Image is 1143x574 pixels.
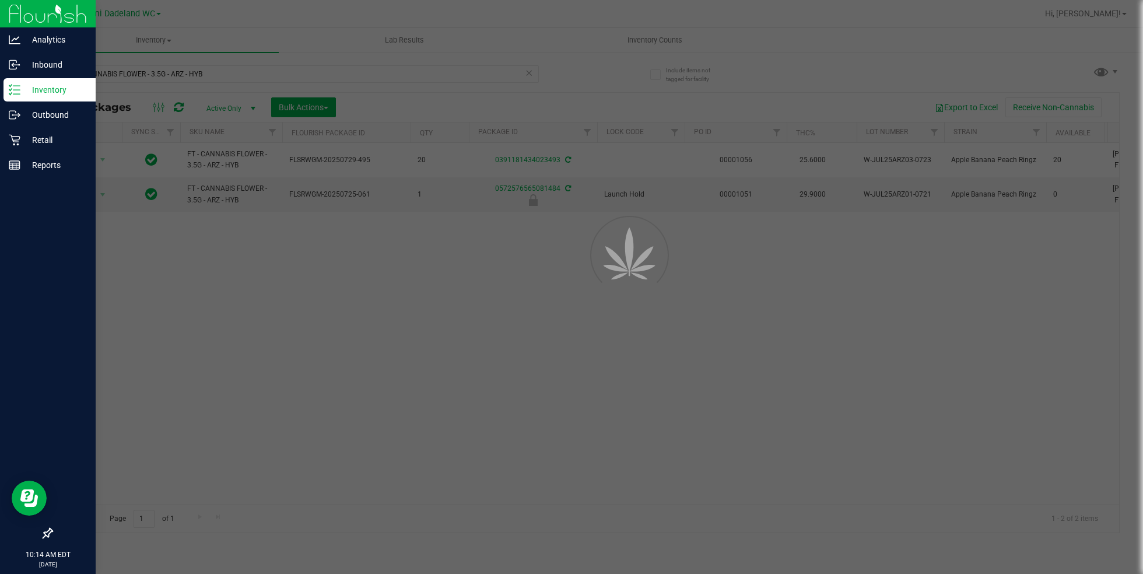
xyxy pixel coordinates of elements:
[20,133,90,147] p: Retail
[20,108,90,122] p: Outbound
[20,33,90,47] p: Analytics
[9,134,20,146] inline-svg: Retail
[5,560,90,569] p: [DATE]
[20,158,90,172] p: Reports
[20,83,90,97] p: Inventory
[9,34,20,45] inline-svg: Analytics
[9,159,20,171] inline-svg: Reports
[9,84,20,96] inline-svg: Inventory
[5,549,90,560] p: 10:14 AM EDT
[12,481,47,516] iframe: Resource center
[9,109,20,121] inline-svg: Outbound
[9,59,20,71] inline-svg: Inbound
[20,58,90,72] p: Inbound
